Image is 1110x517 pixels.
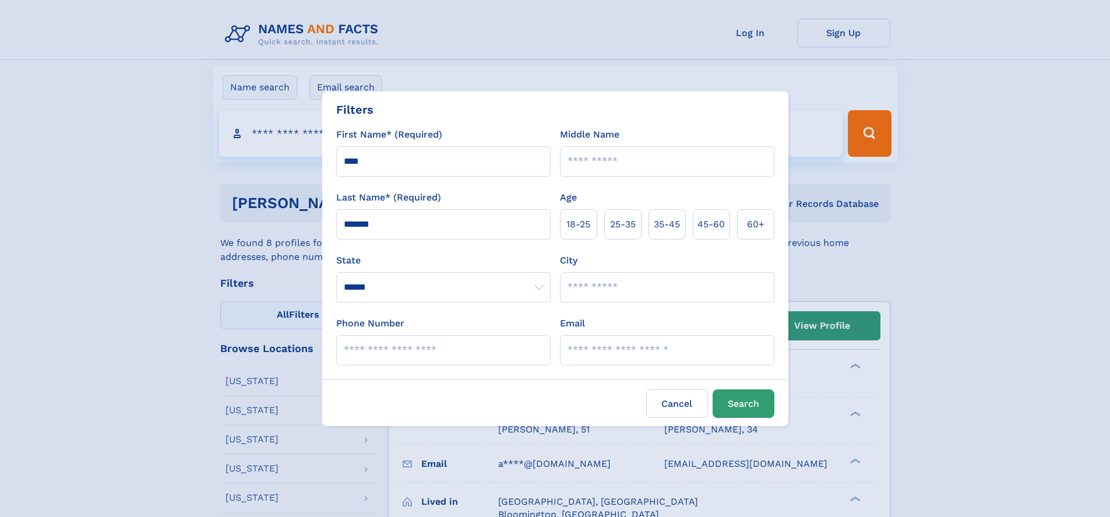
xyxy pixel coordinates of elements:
[336,254,551,268] label: State
[560,128,619,142] label: Middle Name
[654,217,680,231] span: 35‑45
[697,217,725,231] span: 45‑60
[646,389,708,418] label: Cancel
[336,316,404,330] label: Phone Number
[610,217,636,231] span: 25‑35
[560,254,577,268] label: City
[336,191,441,205] label: Last Name* (Required)
[747,217,764,231] span: 60+
[560,316,585,330] label: Email
[713,389,774,418] button: Search
[560,191,577,205] label: Age
[566,217,590,231] span: 18‑25
[336,128,442,142] label: First Name* (Required)
[336,101,373,118] div: Filters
